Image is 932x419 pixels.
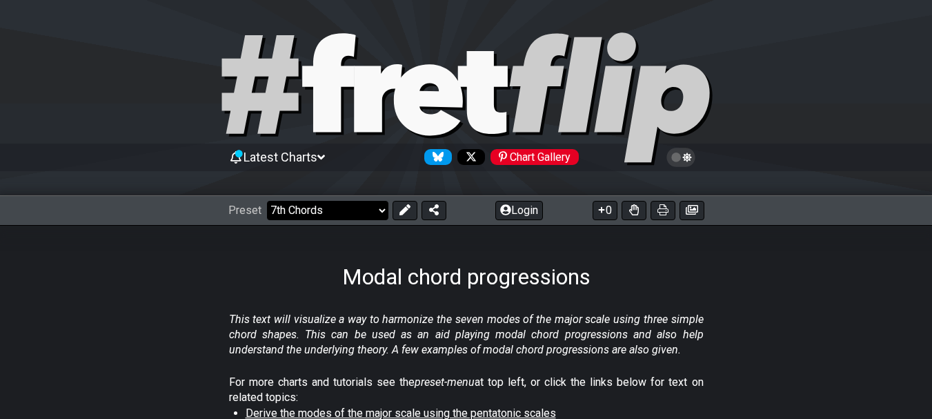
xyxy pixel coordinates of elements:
h1: Modal chord progressions [342,264,591,290]
button: Edit Preset [393,201,417,220]
span: Preset [228,204,261,217]
a: Follow #fretflip at Bluesky [419,149,452,165]
p: For more charts and tutorials see the at top left, or click the links below for text on related t... [229,375,704,406]
button: Print [651,201,675,220]
a: Follow #fretflip at X [452,149,485,165]
div: Chart Gallery [490,149,579,165]
a: #fretflip at Pinterest [485,149,579,165]
button: Share Preset [422,201,446,220]
button: 0 [593,201,617,220]
button: Toggle Dexterity for all fretkits [622,201,646,220]
select: Preset [267,201,388,220]
button: Login [495,201,543,220]
button: Create image [680,201,704,220]
span: Toggle light / dark theme [673,151,689,164]
span: Latest Charts [244,150,317,164]
em: preset-menu [415,376,475,389]
em: This text will visualize a way to harmonize the seven modes of the major scale using three simple... [229,313,704,357]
